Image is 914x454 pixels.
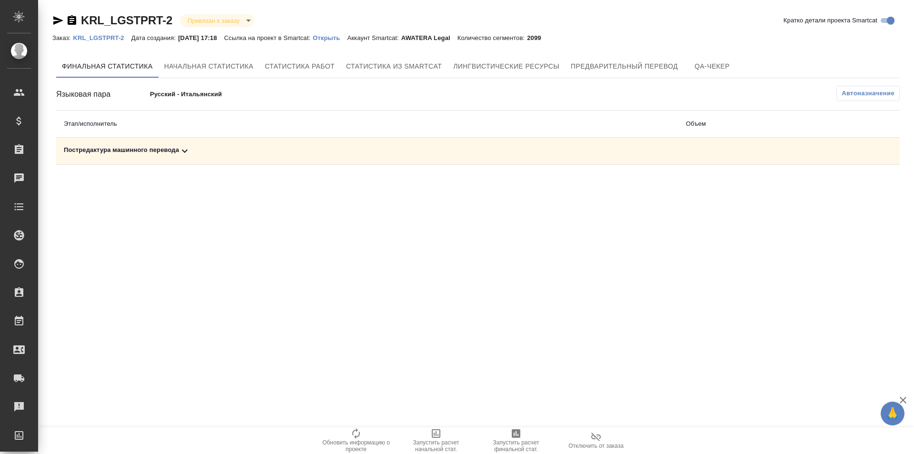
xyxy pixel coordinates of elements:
p: Заказ: [52,34,73,41]
p: KRL_LGSTPRT-2 [73,34,131,41]
button: Скопировать ссылку [66,15,78,26]
p: AWATERA Legal [401,34,457,41]
a: Открыть [313,33,347,41]
p: Дата создания: [131,34,178,41]
div: Языковая пара [56,89,150,100]
th: Объем [678,111,833,138]
a: KRL_LGSTPRT-2 [73,33,131,41]
span: QA-чекер [689,61,735,72]
a: KRL_LGSTPRT-2 [81,14,172,27]
p: Аккаунт Smartcat: [347,34,401,41]
div: Привязан к заказу [180,14,254,27]
button: Автоназначение [836,86,900,101]
span: Статистика из Smartcat [346,61,442,72]
p: Русский - Итальянский [150,90,338,99]
button: 🙏 [881,402,904,425]
th: Этап/исполнитель [56,111,678,138]
span: Автоназначение [842,89,894,98]
p: Количество сегментов: [457,34,527,41]
div: Toggle Row Expanded [64,145,671,157]
p: Ссылка на проект в Smartcat: [224,34,313,41]
button: Привязан к заказу [185,17,242,25]
span: 🙏 [884,404,901,424]
span: Лингвистические ресурсы [453,61,559,72]
span: Финальная статистика [62,61,153,72]
p: Открыть [313,34,347,41]
p: [DATE] 17:18 [178,34,224,41]
span: Статистика работ [265,61,335,72]
span: Начальная статистика [164,61,254,72]
button: Скопировать ссылку для ЯМессенджера [52,15,64,26]
p: 2099 [527,34,548,41]
span: Предварительный перевод [571,61,678,72]
span: Кратко детали проекта Smartcat [784,16,877,25]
